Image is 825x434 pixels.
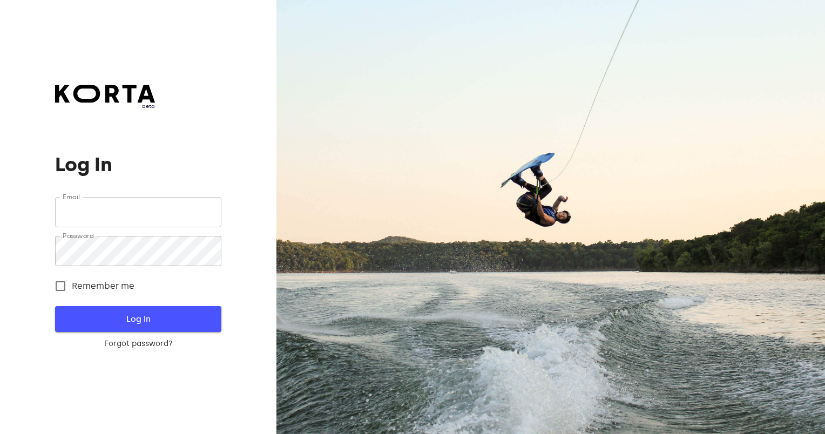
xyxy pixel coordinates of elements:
[55,85,155,103] img: Korta
[55,154,221,175] h1: Log In
[55,306,221,332] button: Log In
[55,85,155,110] a: beta
[55,103,155,110] span: beta
[72,280,134,293] span: Remember me
[72,312,204,326] span: Log In
[55,338,221,349] a: Forgot password?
